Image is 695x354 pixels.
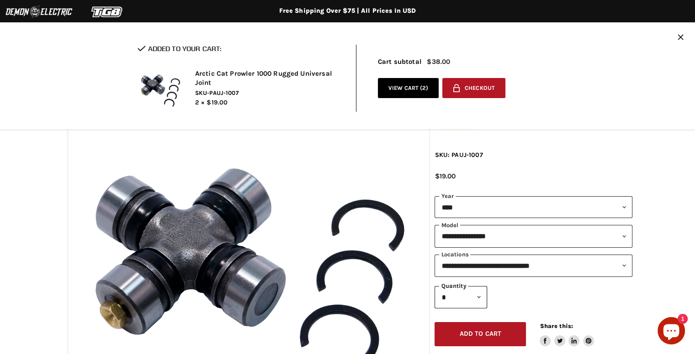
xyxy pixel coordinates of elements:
[195,69,342,87] h2: Arctic Cat Prowler 1000 Rugged Universal Joint
[195,89,342,97] span: SKU-PAUJ-1007
[195,99,205,106] span: 2 ×
[435,150,632,160] div: SKU: PAUJ-1007
[435,286,487,308] select: Quantity
[439,78,505,102] form: cart checkout
[655,317,688,347] inbox-online-store-chat: Shopify online store chat
[442,78,505,99] button: Checkout
[465,85,495,92] span: Checkout
[435,196,632,219] select: year
[207,99,228,106] span: $19.00
[73,3,142,21] img: TGB Logo 2
[138,64,183,110] img: Arctic Cat Prowler 1000 Rugged Universal Joint
[378,57,422,66] span: Cart subtotal
[460,330,502,338] span: Add to cart
[138,45,342,52] h2: Added to your cart:
[435,322,526,346] button: Add to cart
[427,58,450,66] span: $38.00
[678,34,684,42] button: Close
[378,78,439,99] a: View cart (2)
[435,255,632,277] select: keys
[435,225,632,247] select: modal-name
[540,322,594,346] aside: Share this:
[540,323,573,329] span: Share this:
[422,84,426,91] span: 2
[435,172,455,180] span: $19.00
[5,3,73,21] img: Demon Electric Logo 2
